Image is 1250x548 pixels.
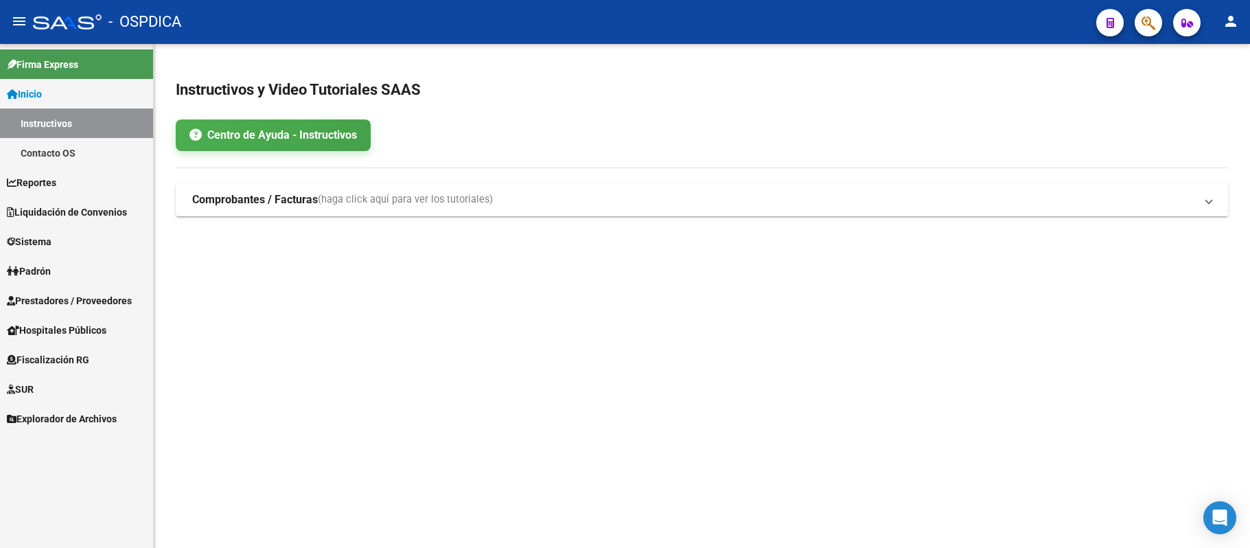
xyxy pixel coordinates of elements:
span: (haga click aquí para ver los tutoriales) [318,192,493,207]
div: Open Intercom Messenger [1203,501,1236,534]
span: Inicio [7,87,42,102]
span: Firma Express [7,57,78,72]
span: Fiscalización RG [7,352,89,367]
mat-expansion-panel-header: Comprobantes / Facturas(haga click aquí para ver los tutoriales) [176,183,1228,216]
mat-icon: person [1223,13,1239,30]
span: - OSPDICA [108,7,181,37]
span: Liquidación de Convenios [7,205,127,220]
span: Prestadores / Proveedores [7,293,132,308]
span: SUR [7,382,34,397]
mat-icon: menu [11,13,27,30]
span: Explorador de Archivos [7,411,117,426]
span: Reportes [7,175,56,190]
strong: Comprobantes / Facturas [192,192,318,207]
h2: Instructivos y Video Tutoriales SAAS [176,77,1228,103]
a: Centro de Ayuda - Instructivos [176,119,371,151]
span: Padrón [7,264,51,279]
span: Sistema [7,234,51,249]
span: Hospitales Públicos [7,323,106,338]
